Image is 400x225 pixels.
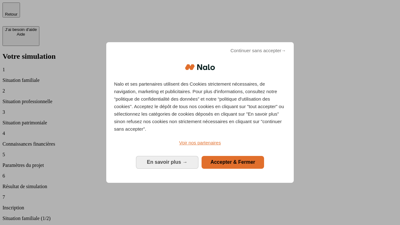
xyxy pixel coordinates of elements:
[147,159,187,165] span: En savoir plus →
[106,42,294,182] div: Bienvenue chez Nalo Gestion du consentement
[179,140,221,145] span: Voir nos partenaires
[202,156,264,168] button: Accepter & Fermer: Accepter notre traitement des données et fermer
[230,47,286,54] span: Continuer sans accepter→
[185,58,215,77] img: Logo
[114,139,286,147] a: Voir nos partenaires
[210,159,255,165] span: Accepter & Fermer
[136,156,198,168] button: En savoir plus: Configurer vos consentements
[114,80,286,133] p: Nalo et ses partenaires utilisent des Cookies strictement nécessaires, de navigation, marketing e...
